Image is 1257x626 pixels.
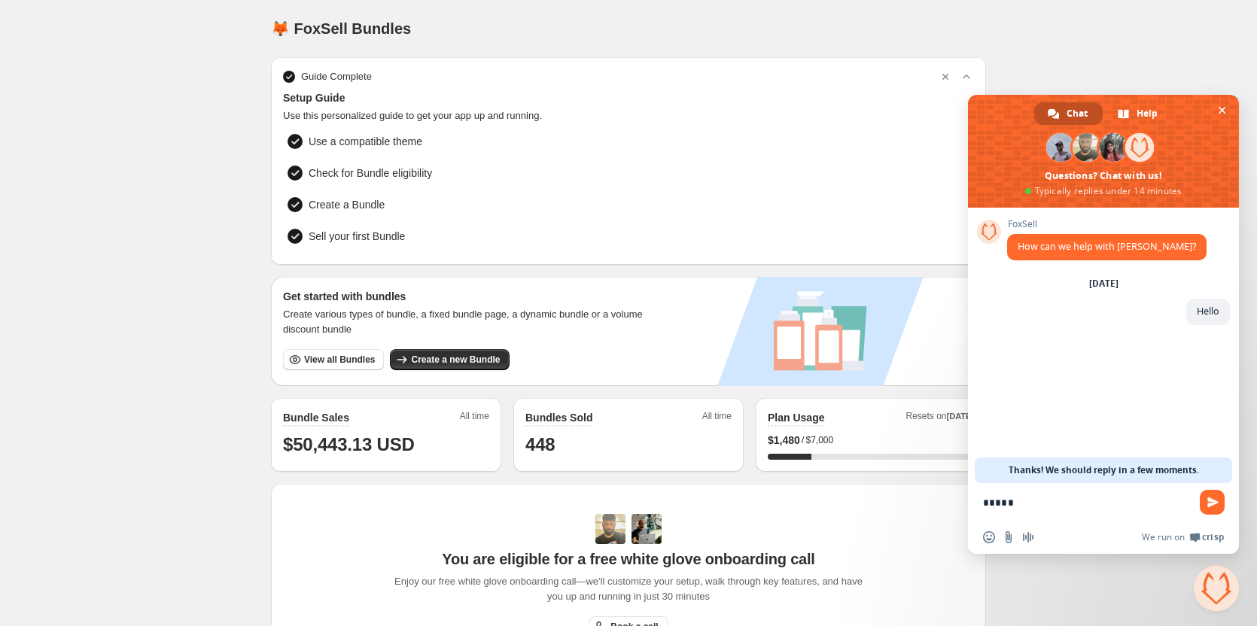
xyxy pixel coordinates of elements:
[1007,219,1207,229] span: FoxSell
[309,229,405,244] span: Sell your first Bundle
[283,108,974,123] span: Use this personalized guide to get your app up and running.
[1009,457,1199,483] span: Thanks! We should reply in a few moments.
[1104,102,1173,125] div: Help
[301,69,372,84] span: Guide Complete
[1089,279,1119,288] div: [DATE]
[411,354,500,366] span: Create a new Bundle
[595,514,625,544] img: Adi
[1197,305,1219,318] span: Hello
[632,514,662,544] img: Prakhar
[1142,531,1185,543] span: We run on
[283,307,657,337] span: Create various types of bundle, a fixed bundle page, a dynamic bundle or a volume discount bundle
[390,349,509,370] button: Create a new Bundle
[768,433,974,448] div: /
[309,166,432,181] span: Check for Bundle eligibility
[283,90,974,105] span: Setup Guide
[460,410,489,427] span: All time
[271,20,411,38] h1: 🦊 FoxSell Bundles
[283,433,489,457] h1: $50,443.13 USD
[1214,102,1230,118] span: Close chat
[805,434,833,446] span: $7,000
[947,412,974,421] span: [DATE]
[525,433,732,457] h1: 448
[283,349,384,370] button: View all Bundles
[1067,102,1088,125] span: Chat
[1202,531,1224,543] span: Crisp
[1018,240,1196,253] span: How can we help with [PERSON_NAME]?
[768,433,800,448] span: $ 1,480
[283,289,657,304] h3: Get started with bundles
[1194,566,1239,611] div: Close chat
[1022,531,1034,543] span: Audio message
[387,574,871,604] span: Enjoy our free white glove onboarding call—we'll customize your setup, walk through key features,...
[768,410,824,425] h2: Plan Usage
[983,496,1191,509] textarea: Compose your message...
[442,550,814,568] span: You are eligible for a free white glove onboarding call
[1137,102,1158,125] span: Help
[1142,531,1224,543] a: We run onCrisp
[283,410,349,425] h2: Bundle Sales
[1003,531,1015,543] span: Send a file
[309,197,385,212] span: Create a Bundle
[525,410,592,425] h2: Bundles Sold
[702,410,732,427] span: All time
[1200,490,1225,515] span: Send
[1034,102,1103,125] div: Chat
[309,134,422,149] span: Use a compatible theme
[304,354,375,366] span: View all Bundles
[906,410,975,427] span: Resets on
[983,531,995,543] span: Insert an emoji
